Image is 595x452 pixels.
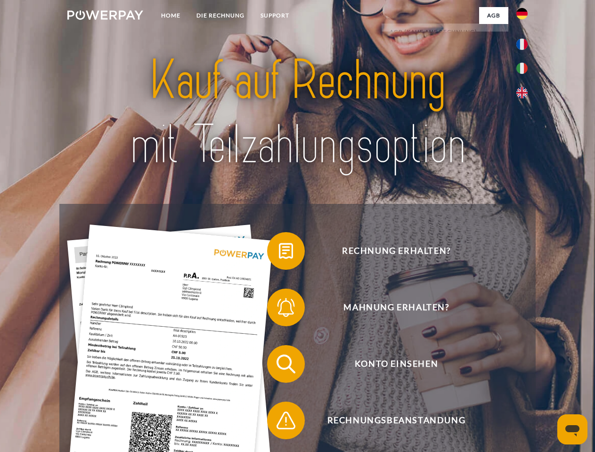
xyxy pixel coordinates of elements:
[267,232,512,270] button: Rechnung erhalten?
[67,10,143,20] img: logo-powerpay-white.svg
[479,7,508,24] a: agb
[267,289,512,326] button: Mahnung erhalten?
[557,414,587,444] iframe: Schaltfläche zum Öffnen des Messaging-Fensters
[274,352,298,376] img: qb_search.svg
[516,8,528,19] img: de
[267,402,512,439] button: Rechnungsbeanstandung
[382,24,508,40] a: AGB (Kauf auf Rechnung)
[274,409,298,432] img: qb_warning.svg
[516,39,528,50] img: fr
[281,402,512,439] span: Rechnungsbeanstandung
[267,345,512,383] button: Konto einsehen
[90,45,505,180] img: title-powerpay_de.svg
[253,7,297,24] a: SUPPORT
[274,239,298,263] img: qb_bill.svg
[281,232,512,270] span: Rechnung erhalten?
[281,289,512,326] span: Mahnung erhalten?
[188,7,253,24] a: DIE RECHNUNG
[516,63,528,74] img: it
[153,7,188,24] a: Home
[516,87,528,98] img: en
[281,345,512,383] span: Konto einsehen
[274,296,298,319] img: qb_bell.svg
